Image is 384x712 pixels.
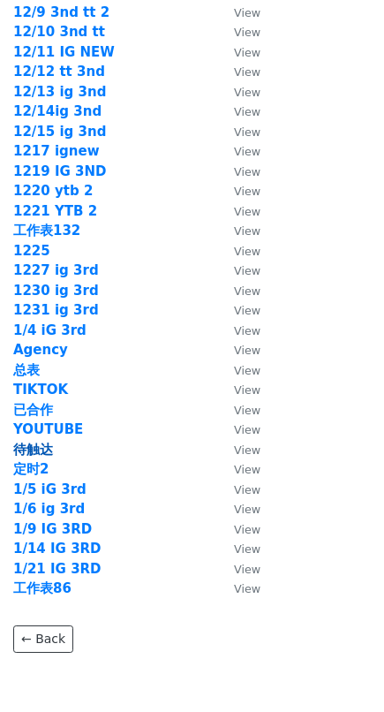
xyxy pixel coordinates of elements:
[13,143,100,159] a: 1217 ignew
[216,283,260,299] a: View
[234,523,260,536] small: View
[216,24,260,40] a: View
[216,322,260,338] a: View
[13,382,68,398] a: TIKTOK
[216,44,260,60] a: View
[13,302,99,318] strong: 1231 ig 3rd
[13,283,99,299] a: 1230 ig 3rd
[13,322,87,338] a: 1/4 iG 3rd
[13,243,50,259] a: 1225
[13,103,102,119] a: 12/14ig 3nd
[296,627,384,712] iframe: Chat Widget
[216,243,260,259] a: View
[13,163,107,179] strong: 1219 IG 3ND
[234,185,260,198] small: View
[216,362,260,378] a: View
[13,124,106,140] a: 12/15 ig 3nd
[13,541,102,557] a: 1/14 IG 3RD
[13,501,85,517] a: 1/6 ig 3rd
[13,362,40,378] a: 总表
[234,264,260,277] small: View
[216,481,260,497] a: View
[234,542,260,556] small: View
[13,625,73,653] a: ← Back
[234,383,260,397] small: View
[234,483,260,496] small: View
[234,423,260,436] small: View
[13,402,53,418] strong: 已合作
[13,561,102,577] a: 1/21 IG 3RD
[216,203,260,219] a: View
[234,6,260,19] small: View
[234,224,260,238] small: View
[216,382,260,398] a: View
[216,4,260,20] a: View
[216,541,260,557] a: View
[234,165,260,178] small: View
[216,461,260,477] a: View
[234,463,260,476] small: View
[13,4,109,20] a: 12/9 3nd tt 2
[234,304,260,317] small: View
[234,65,260,79] small: View
[13,183,93,199] a: 1220 ytb 2
[234,582,260,595] small: View
[13,223,80,239] a: 工作表132
[234,563,260,576] small: View
[216,124,260,140] a: View
[13,580,72,596] a: 工作表86
[216,262,260,278] a: View
[13,64,105,80] a: 12/12 tt 3nd
[234,404,260,417] small: View
[234,46,260,59] small: View
[234,26,260,39] small: View
[234,86,260,99] small: View
[216,84,260,100] a: View
[234,205,260,218] small: View
[13,442,53,458] strong: 待触达
[13,342,68,358] strong: Agency
[216,223,260,239] a: View
[13,24,105,40] a: 12/10 3nd tt
[234,145,260,158] small: View
[13,481,87,497] a: 1/5 iG 3rd
[216,183,260,199] a: View
[13,84,106,100] a: 12/13 ig 3nd
[234,245,260,258] small: View
[216,143,260,159] a: View
[234,125,260,139] small: View
[234,284,260,298] small: View
[216,561,260,577] a: View
[13,262,99,278] strong: 1227 ig 3rd
[216,521,260,537] a: View
[216,64,260,80] a: View
[216,342,260,358] a: View
[216,501,260,517] a: View
[216,442,260,458] a: View
[13,461,49,477] a: 定时2
[13,521,92,537] a: 1/9 IG 3RD
[13,421,83,437] a: YOUTUBE
[234,105,260,118] small: View
[13,203,97,219] a: 1221 YTB 2
[234,344,260,357] small: View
